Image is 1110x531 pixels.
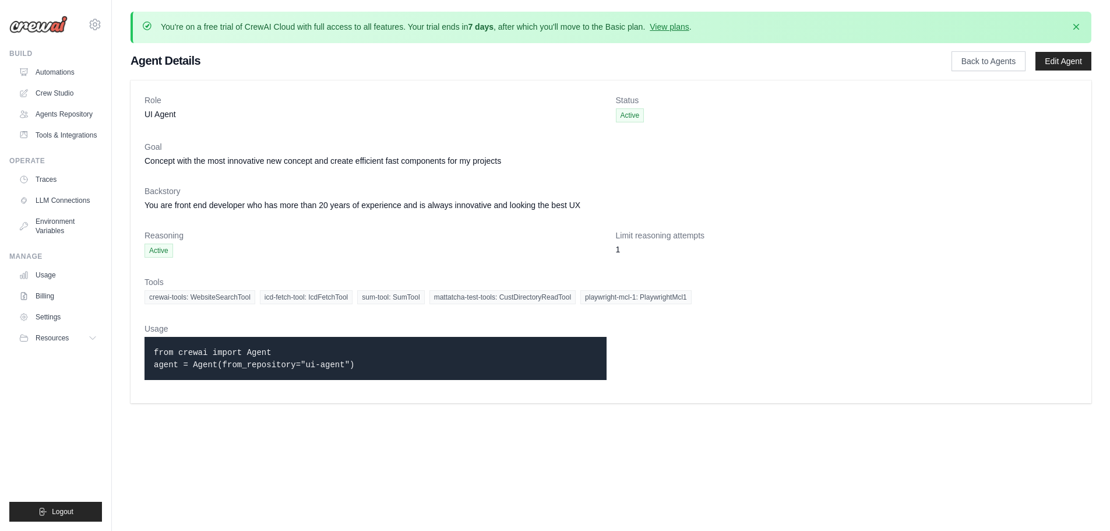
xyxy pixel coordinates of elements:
[650,22,689,31] a: View plans
[14,212,102,240] a: Environment Variables
[145,276,1077,288] dt: Tools
[145,230,607,241] dt: Reasoning
[1035,52,1091,71] a: Edit Agent
[145,108,607,120] dd: UI Agent
[14,308,102,326] a: Settings
[260,290,353,304] span: icd-fetch-tool: IcdFetchTool
[14,105,102,124] a: Agents Repository
[429,290,576,304] span: mattatcha-test-tools: CustDirectoryReadTool
[14,191,102,210] a: LLM Connections
[145,185,1077,197] dt: Backstory
[468,22,494,31] strong: 7 days
[145,199,1077,211] dd: You are front end developer who has more than 20 years of experience and is always innovative and...
[952,51,1026,71] a: Back to Agents
[145,94,607,106] dt: Role
[14,126,102,145] a: Tools & Integrations
[14,84,102,103] a: Crew Studio
[616,94,1078,106] dt: Status
[36,333,69,343] span: Resources
[52,507,73,516] span: Logout
[9,49,102,58] div: Build
[154,348,354,370] code: from crewai import Agent agent = Agent(from_repository="ui-agent")
[145,323,607,335] dt: Usage
[616,108,644,122] span: Active
[145,141,1077,153] dt: Goal
[14,329,102,347] button: Resources
[145,290,255,304] span: crewai-tools: WebsiteSearchTool
[9,156,102,166] div: Operate
[145,244,173,258] span: Active
[131,52,914,69] h1: Agent Details
[9,16,68,33] img: Logo
[145,155,1077,167] dd: Concept with the most innovative new concept and create efficient fast components for my projects
[161,21,692,33] p: You're on a free trial of CrewAI Cloud with full access to all features. Your trial ends in , aft...
[14,63,102,82] a: Automations
[14,287,102,305] a: Billing
[357,290,424,304] span: sum-tool: SumTool
[9,252,102,261] div: Manage
[616,230,1078,241] dt: Limit reasoning attempts
[14,266,102,284] a: Usage
[616,244,1078,255] dd: 1
[9,502,102,522] button: Logout
[14,170,102,189] a: Traces
[580,290,692,304] span: playwright-mcl-1: PlaywrightMcl1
